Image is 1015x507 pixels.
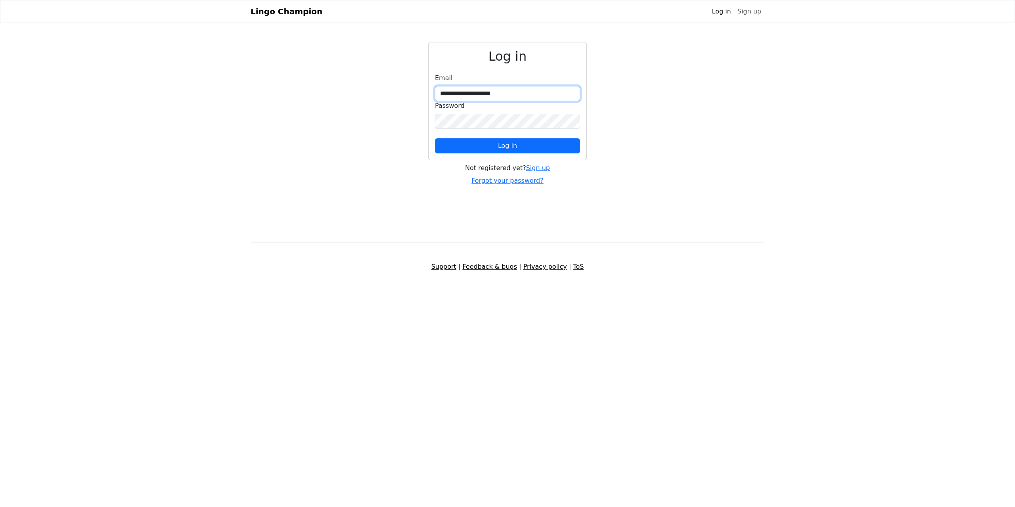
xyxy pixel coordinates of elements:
[435,73,452,83] label: Email
[709,4,734,19] a: Log in
[435,49,580,64] h2: Log in
[435,101,465,111] label: Password
[471,177,544,184] a: Forgot your password?
[734,4,764,19] a: Sign up
[523,263,567,270] a: Privacy policy
[462,263,517,270] a: Feedback & bugs
[498,142,517,149] span: Log in
[251,4,322,19] a: Lingo Champion
[435,138,580,153] button: Log in
[526,164,550,172] a: Sign up
[573,263,584,270] a: ToS
[431,263,456,270] a: Support
[246,262,769,272] div: | | |
[428,163,587,173] div: Not registered yet?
